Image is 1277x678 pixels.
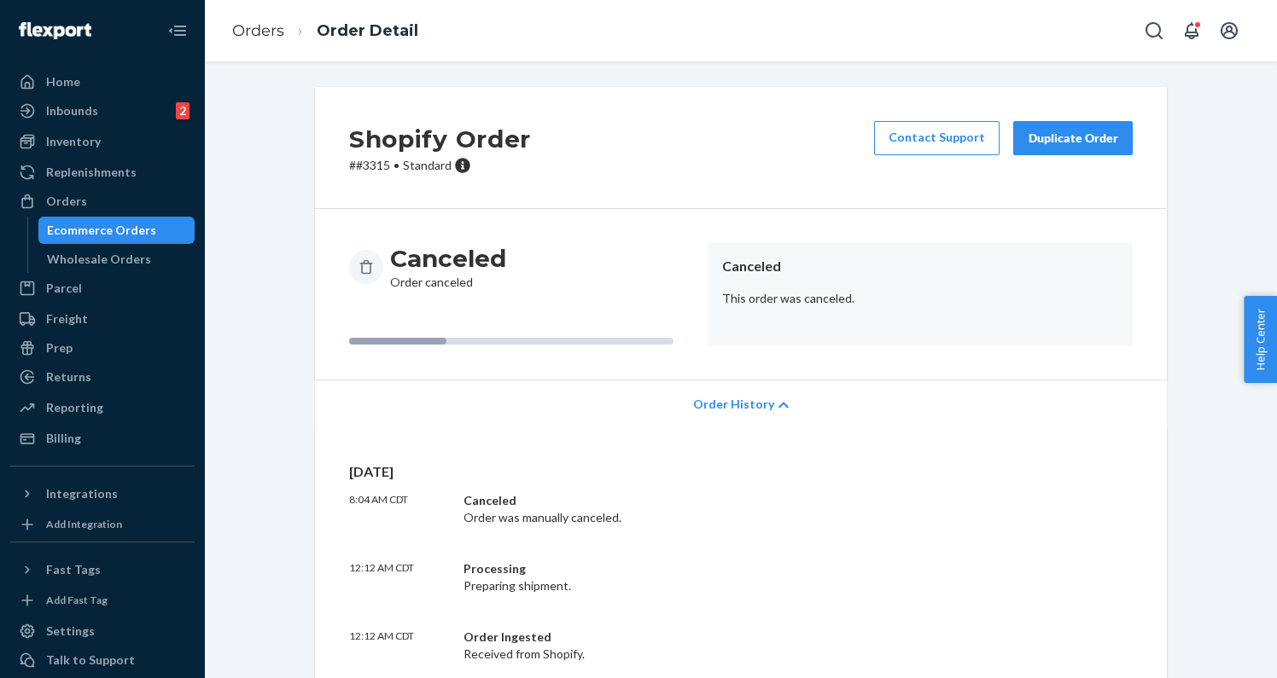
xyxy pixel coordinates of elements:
[10,128,195,155] a: Inventory
[47,251,151,268] div: Wholesale Orders
[349,560,450,594] p: 12:12 AM CDT
[1244,296,1277,383] button: Help Center
[46,399,103,416] div: Reporting
[349,121,531,157] h2: Shopify Order
[10,646,195,674] button: Talk to Support
[46,310,88,327] div: Freight
[10,425,195,452] a: Billing
[38,246,195,273] a: Wholesale Orders
[10,363,195,391] a: Returns
[46,164,137,181] div: Replenishments
[160,14,195,48] button: Close Navigation
[10,617,195,645] a: Settings
[46,73,80,90] div: Home
[722,290,1119,307] p: This order was canceled.
[1212,14,1246,48] button: Open account menu
[464,560,968,594] div: Preparing shipment.
[1013,121,1133,155] button: Duplicate Order
[10,334,195,362] a: Prep
[47,222,156,239] div: Ecommerce Orders
[10,68,195,96] a: Home
[10,275,195,302] a: Parcel
[403,158,452,172] span: Standard
[1137,14,1171,48] button: Open Search Box
[46,517,122,531] div: Add Integration
[46,339,73,356] div: Prep
[10,97,195,125] a: Inbounds2
[1175,14,1209,48] button: Open notifications
[464,492,968,509] div: Canceled
[46,280,82,297] div: Parcel
[19,22,91,39] img: Flexport logo
[390,243,506,291] div: Order canceled
[46,193,87,210] div: Orders
[10,188,195,215] a: Orders
[46,652,135,669] div: Talk to Support
[390,243,506,274] h3: Canceled
[874,121,1000,155] a: Contact Support
[464,629,968,663] div: Received from Shopify.
[1166,627,1260,669] iframe: Opens a widget where you can chat to one of our agents
[317,21,418,40] a: Order Detail
[10,394,195,421] a: Reporting
[46,593,108,607] div: Add Fast Tag
[46,133,101,150] div: Inventory
[349,629,450,663] p: 12:12 AM CDT
[10,305,195,333] a: Freight
[46,368,91,385] div: Returns
[10,556,195,583] button: Fast Tags
[1028,130,1118,147] div: Duplicate Order
[10,480,195,507] button: Integrations
[46,485,118,502] div: Integrations
[38,217,195,244] a: Ecommerce Orders
[394,158,399,172] span: •
[349,462,1133,482] p: [DATE]
[464,560,968,577] div: Processing
[10,514,195,535] a: Add Integration
[219,6,432,56] ol: breadcrumbs
[10,159,195,186] a: Replenishments
[349,492,450,526] p: 8:04 AM CDT
[232,21,284,40] a: Orders
[464,492,968,526] div: Order was manually canceled.
[46,561,101,578] div: Fast Tags
[10,590,195,611] a: Add Fast Tag
[722,257,1119,276] header: Canceled
[46,623,95,640] div: Settings
[176,102,190,119] div: 2
[46,430,81,447] div: Billing
[46,102,98,119] div: Inbounds
[693,396,774,413] span: Order History
[349,157,531,174] p: # #3315
[464,629,968,646] div: Order Ingested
